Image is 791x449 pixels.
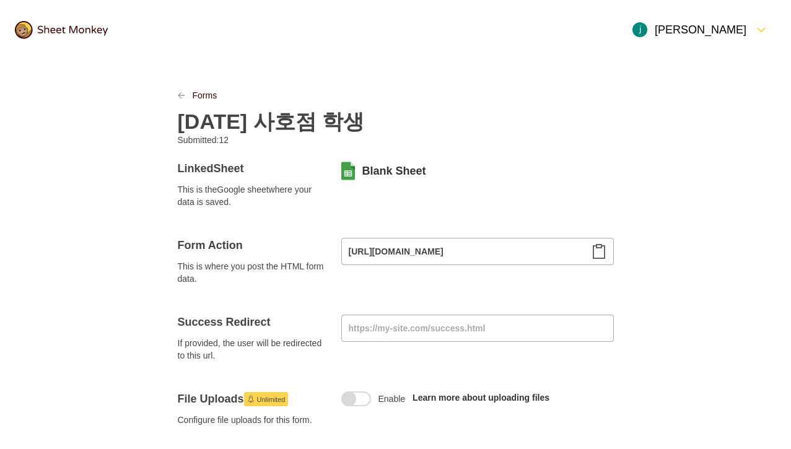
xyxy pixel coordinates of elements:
[362,163,426,178] a: Blank Sheet
[178,337,326,362] span: If provided, the user will be redirected to this url.
[413,393,549,403] a: Learn more about uploading files
[178,109,365,134] h2: [DATE] 사호점 학생
[178,414,326,426] span: Configure file uploads for this form.
[178,315,326,329] h4: Success Redirect
[754,22,769,37] svg: FormDown
[178,92,185,99] svg: LinkPrevious
[257,392,286,407] span: Unlimited
[178,134,386,146] p: Submitted: 12
[15,21,108,39] img: logo@2x.png
[178,183,326,208] span: This is the Google sheet where your data is saved.
[178,391,326,406] h4: File Uploads
[178,161,326,176] h4: Linked Sheet
[378,393,406,405] span: Enable
[592,244,606,259] svg: Clipboard
[625,15,776,45] button: Open Menu
[178,260,326,285] span: This is where you post the HTML form data.
[632,22,746,37] div: [PERSON_NAME]
[341,315,614,342] input: https://my-site.com/success.html
[178,238,326,253] h4: Form Action
[247,395,255,403] svg: Launch
[193,89,217,102] a: Forms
